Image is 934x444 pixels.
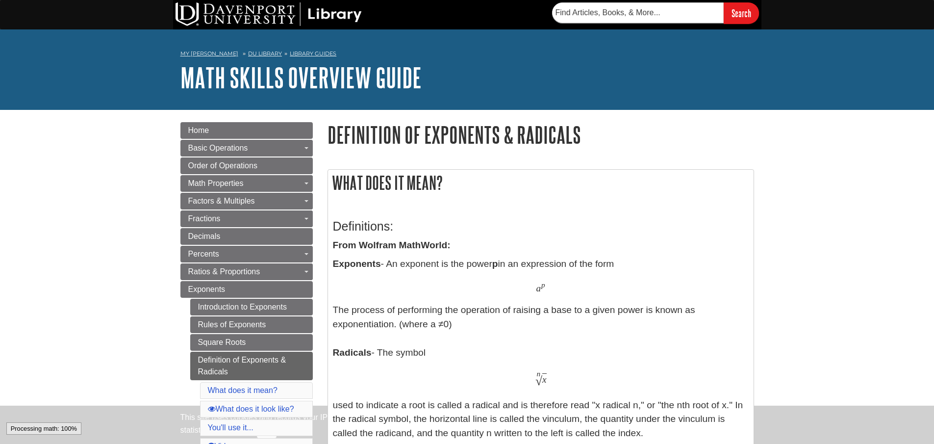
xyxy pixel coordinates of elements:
[333,219,749,234] h3: Definitions:
[328,170,754,196] h2: What does it mean?
[188,197,255,205] span: Factors & Multiples
[248,50,282,57] a: DU Library
[188,179,244,187] span: Math Properties
[180,228,313,245] a: Decimals
[188,161,257,170] span: Order of Operations
[542,374,547,385] span: x
[190,299,313,315] a: Introduction to Exponents
[188,232,221,240] span: Decimals
[180,175,313,192] a: Math Properties
[180,246,313,262] a: Percents
[537,369,541,378] span: n
[190,352,313,380] a: Definition of Exponents & Radicals
[180,157,313,174] a: Order of Operations
[208,423,253,432] a: You'll use it...
[180,263,313,280] a: Ratios & Proportions
[180,50,238,58] a: My [PERSON_NAME]
[180,62,422,93] a: Math Skills Overview Guide
[180,47,754,63] nav: breadcrumb
[290,50,336,57] a: Library Guides
[180,210,313,227] a: Fractions
[552,2,724,23] input: Find Articles, Books, & More...
[536,283,541,294] span: a
[552,2,759,24] form: Searches DU Library's articles, books, and more
[180,140,313,157] a: Basic Operations
[188,126,209,134] span: Home
[190,316,313,333] a: Rules of Exponents
[6,422,81,435] div: Processing math: 100%
[535,374,542,389] span: √
[492,259,498,269] b: p
[188,214,221,223] span: Fractions
[333,259,381,269] b: Exponents
[190,334,313,351] a: Square Roots
[176,2,362,26] img: DU Library
[208,405,294,413] a: What does it look like?
[188,285,226,293] span: Exponents
[180,122,313,139] a: Home
[724,2,759,24] input: Search
[180,193,313,209] a: Factors & Multiples
[188,144,248,152] span: Basic Operations
[188,250,219,258] span: Percents
[333,347,372,358] b: Radicals
[208,386,278,394] a: What does it mean?
[333,240,451,250] strong: From Wolfram MathWorld:
[180,281,313,298] a: Exponents
[328,122,754,147] h1: Definition of Exponents & Radicals
[188,267,260,276] span: Ratios & Proportions
[541,281,545,289] span: p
